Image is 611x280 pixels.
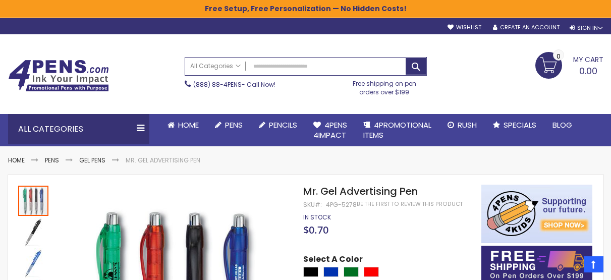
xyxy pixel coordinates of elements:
[18,248,48,278] img: Mr. Gel Advertising Pen
[193,80,242,89] a: (888) 88-4PENS
[269,120,297,130] span: Pencils
[504,120,536,130] span: Specials
[570,24,603,32] div: Sign In
[552,120,572,130] span: Blog
[355,114,439,147] a: 4PROMOTIONALITEMS
[485,114,544,136] a: Specials
[45,156,59,164] a: Pens
[357,200,463,208] a: Be the first to review this product
[313,120,347,140] span: 4Pens 4impact
[126,156,200,164] li: Mr. Gel Advertising Pen
[303,213,331,221] span: In stock
[18,216,49,247] div: Mr. Gel Advertising Pen
[303,200,322,209] strong: SKU
[193,80,275,89] span: - Call Now!
[481,185,592,243] img: 4pens 4 kids
[185,58,246,74] a: All Categories
[8,114,149,144] div: All Categories
[303,223,328,237] span: $0.70
[458,120,477,130] span: Rush
[344,267,359,277] div: Green
[303,184,418,198] span: Mr. Gel Advertising Pen
[159,114,207,136] a: Home
[251,114,305,136] a: Pencils
[363,120,431,140] span: 4PROMOTIONAL ITEMS
[8,60,109,92] img: 4Pens Custom Pens and Promotional Products
[178,120,199,130] span: Home
[303,213,331,221] div: Availability
[493,24,560,31] a: Create an Account
[323,267,339,277] div: Blue
[557,51,561,61] span: 0
[448,24,481,31] a: Wishlist
[326,201,357,209] div: 4PG-5278
[579,65,597,77] span: 0.00
[225,120,243,130] span: Pens
[439,114,485,136] a: Rush
[190,62,241,70] span: All Categories
[303,254,363,267] span: Select A Color
[207,114,251,136] a: Pens
[535,52,603,77] a: 0.00 0
[342,76,427,96] div: Free shipping on pen orders over $199
[544,114,580,136] a: Blog
[364,267,379,277] div: Red
[18,247,49,278] div: Mr. Gel Advertising Pen
[8,156,25,164] a: Home
[18,185,49,216] div: Mr. Gel Advertising pen
[303,267,318,277] div: Black
[79,156,105,164] a: Gel Pens
[18,217,48,247] img: Mr. Gel Advertising Pen
[305,114,355,147] a: 4Pens4impact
